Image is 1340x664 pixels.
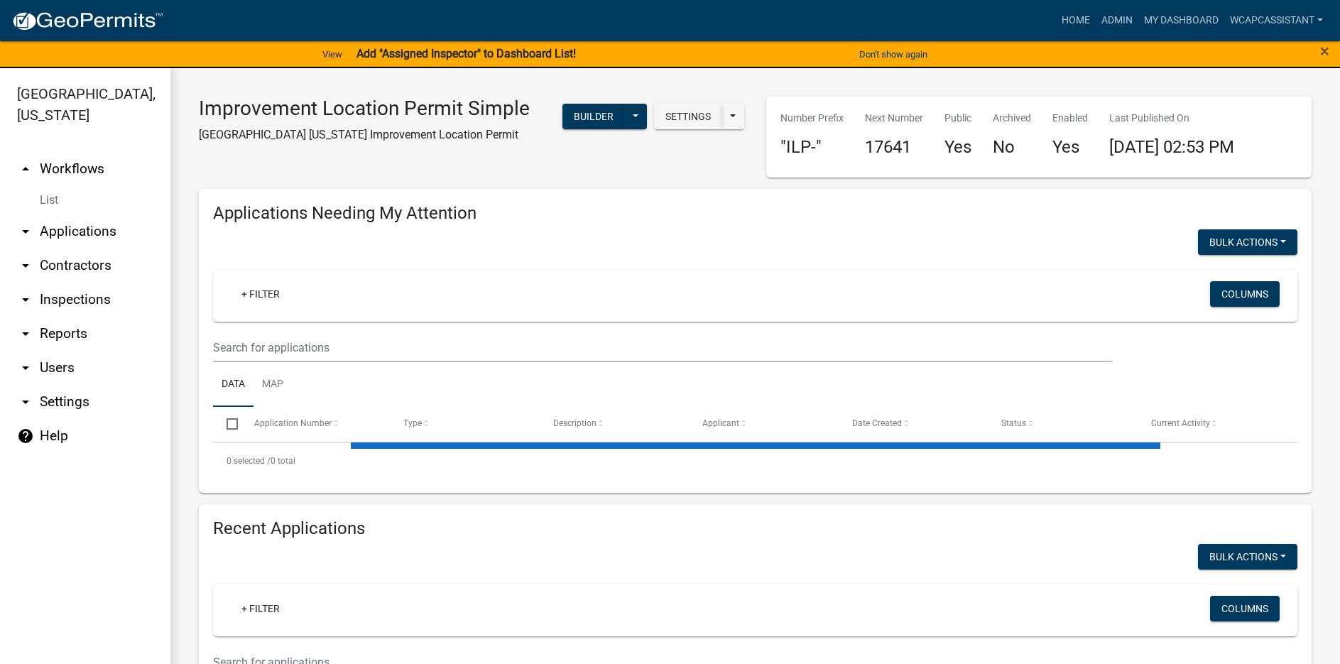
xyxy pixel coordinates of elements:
[702,418,739,428] span: Applicant
[944,137,971,158] h4: Yes
[1210,281,1280,307] button: Columns
[17,325,34,342] i: arrow_drop_down
[17,393,34,410] i: arrow_drop_down
[240,407,390,441] datatable-header-cell: Application Number
[988,407,1138,441] datatable-header-cell: Status
[17,291,34,308] i: arrow_drop_down
[230,596,291,621] a: + Filter
[1210,596,1280,621] button: Columns
[562,104,625,129] button: Builder
[213,333,1113,362] input: Search for applications
[1109,111,1234,126] p: Last Published On
[944,111,971,126] p: Public
[838,407,988,441] datatable-header-cell: Date Created
[1137,407,1287,441] datatable-header-cell: Current Activity
[993,111,1031,126] p: Archived
[1198,544,1297,570] button: Bulk Actions
[17,223,34,240] i: arrow_drop_down
[213,443,1297,479] div: 0 total
[356,47,576,60] strong: Add "Assigned Inspector" to Dashboard List!
[1320,43,1329,60] button: Close
[993,137,1031,158] h4: No
[230,281,291,307] a: + Filter
[1138,7,1224,34] a: My Dashboard
[854,43,933,66] button: Don't show again
[865,111,923,126] p: Next Number
[865,137,923,158] h4: 17641
[254,362,292,408] a: Map
[213,407,240,441] datatable-header-cell: Select
[213,203,1297,224] h4: Applications Needing My Attention
[213,518,1297,539] h4: Recent Applications
[17,359,34,376] i: arrow_drop_down
[1224,7,1329,34] a: wcapcassistant
[1052,137,1088,158] h4: Yes
[1198,229,1297,255] button: Bulk Actions
[1151,418,1210,428] span: Current Activity
[317,43,348,66] a: View
[199,97,530,121] h3: Improvement Location Permit Simple
[403,418,422,428] span: Type
[1320,41,1329,61] span: ×
[553,418,597,428] span: Description
[654,104,722,129] button: Settings
[852,418,902,428] span: Date Created
[254,418,332,428] span: Application Number
[539,407,689,441] datatable-header-cell: Description
[1052,111,1088,126] p: Enabled
[390,407,540,441] datatable-header-cell: Type
[1096,7,1138,34] a: Admin
[1001,418,1026,428] span: Status
[1109,137,1234,157] span: [DATE] 02:53 PM
[17,160,34,178] i: arrow_drop_up
[199,126,530,143] p: [GEOGRAPHIC_DATA] [US_STATE] Improvement Location Permit
[780,111,844,126] p: Number Prefix
[17,257,34,274] i: arrow_drop_down
[213,362,254,408] a: Data
[689,407,839,441] datatable-header-cell: Applicant
[227,456,271,466] span: 0 selected /
[17,428,34,445] i: help
[780,137,844,158] h4: "ILP-"
[1056,7,1096,34] a: Home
